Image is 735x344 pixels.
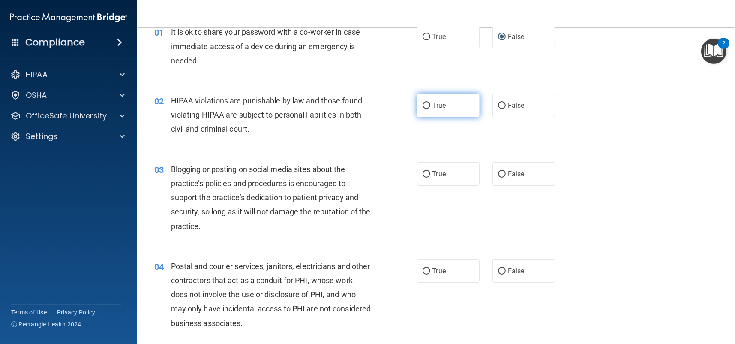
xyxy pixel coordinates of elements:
[432,33,446,41] span: True
[10,69,125,80] a: HIPAA
[508,33,525,41] span: False
[26,90,47,100] p: OSHA
[10,90,125,100] a: OSHA
[26,69,48,80] p: HIPAA
[154,165,164,175] span: 03
[498,103,506,109] input: False
[498,171,506,178] input: False
[508,101,525,109] span: False
[11,320,81,329] span: Ⓒ Rectangle Health 2024
[25,36,85,48] h4: Compliance
[498,34,506,40] input: False
[26,131,57,142] p: Settings
[508,170,525,178] span: False
[171,262,371,328] span: Postal and courier services, janitors, electricians and other contractors that act as a conduit f...
[432,101,446,109] span: True
[423,34,430,40] input: True
[432,267,446,275] span: True
[722,43,725,54] div: 2
[57,308,96,317] a: Privacy Policy
[423,103,430,109] input: True
[171,165,371,231] span: Blogging or posting on social media sites about the practice’s policies and procedures is encoura...
[701,39,726,64] button: Open Resource Center, 2 new notifications
[26,111,107,121] p: OfficeSafe University
[10,111,125,121] a: OfficeSafe University
[10,131,125,142] a: Settings
[423,268,430,275] input: True
[10,9,127,26] img: PMB logo
[154,96,164,106] span: 02
[498,268,506,275] input: False
[11,308,47,317] a: Terms of Use
[171,96,362,133] span: HIPAA violations are punishable by law and those found violating HIPAA are subject to personal li...
[508,267,525,275] span: False
[154,27,164,38] span: 01
[432,170,446,178] span: True
[154,262,164,272] span: 04
[171,27,360,65] span: It is ok to share your password with a co-worker in case immediate access of a device during an e...
[423,171,430,178] input: True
